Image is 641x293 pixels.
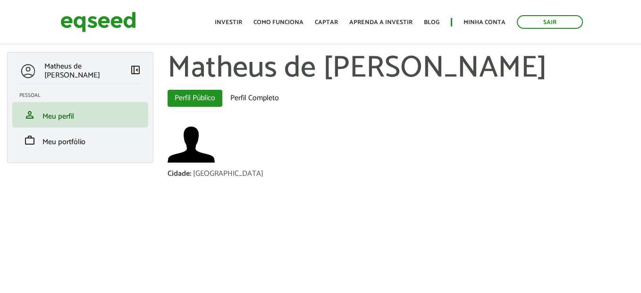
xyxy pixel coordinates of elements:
a: Ver perfil do usuário. [168,121,215,168]
a: workMeu portfólio [19,135,141,146]
a: Captar [315,19,338,26]
a: Minha conta [464,19,506,26]
div: [GEOGRAPHIC_DATA] [193,170,263,178]
a: Perfil Público [168,90,222,107]
a: Sair [517,15,583,29]
img: Foto de Matheus de Sá Martins Beserra [168,121,215,168]
span: Meu perfil [42,110,74,123]
h2: Pessoal [19,93,148,98]
span: : [190,167,191,180]
span: left_panel_close [130,64,141,76]
a: personMeu perfil [19,109,141,121]
span: work [24,135,35,146]
a: Colapsar menu [130,64,141,78]
a: Como funciona [253,19,304,26]
li: Meu perfil [12,102,148,128]
a: Perfil Completo [223,90,286,107]
li: Meu portfólio [12,128,148,153]
span: Meu portfólio [42,136,85,148]
h1: Matheus de [PERSON_NAME] [168,52,634,85]
a: Investir [215,19,242,26]
img: EqSeed [60,9,136,34]
p: Matheus de [PERSON_NAME] [44,62,129,80]
a: Aprenda a investir [349,19,413,26]
div: Cidade [168,170,193,178]
a: Blog [424,19,439,26]
span: person [24,109,35,121]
